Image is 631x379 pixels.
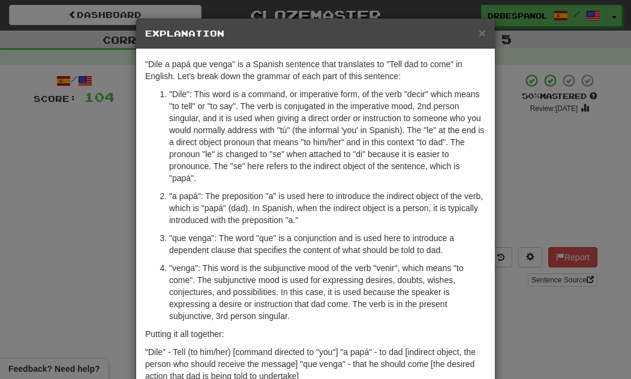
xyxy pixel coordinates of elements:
[479,26,486,40] span: ×
[169,232,486,256] p: "que venga": The word "que" is a conjunction and is used here to introduce a dependent clause tha...
[145,28,486,40] h5: Explanation
[169,262,486,322] p: "venga": This word is the subjunctive mood of the verb "venir", which means "to come". The subjun...
[169,88,486,184] p: "Dile": This word is a command, or imperative form, of the verb "decir" which means "to tell" or ...
[479,26,486,39] button: Close
[145,328,486,340] p: Putting it all together:
[169,190,486,226] p: "a papá": The preposition "a" is used here to introduce the indirect object of the verb, which is...
[145,58,486,82] p: "Dile a papá que venga" is a Spanish sentence that translates to "Tell dad to come" in English. L...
